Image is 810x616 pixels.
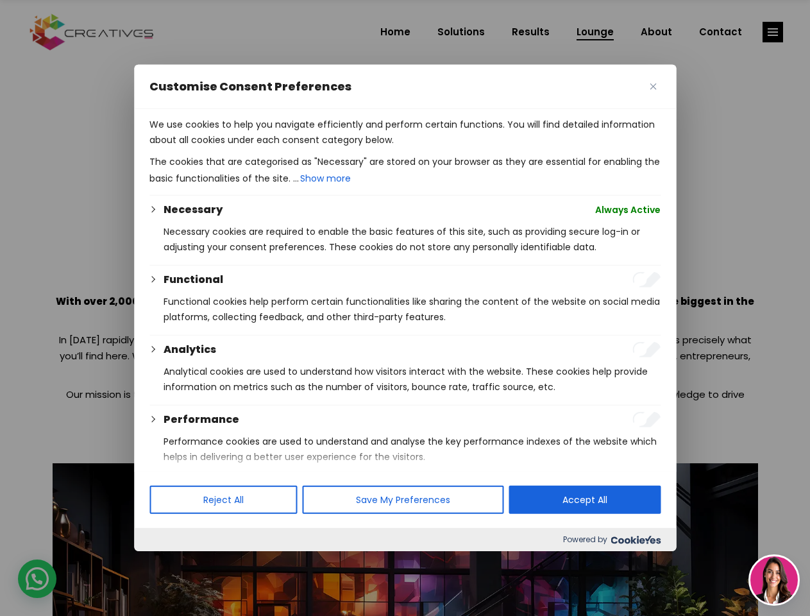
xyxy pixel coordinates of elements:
span: Always Active [595,202,661,218]
button: Analytics [164,342,216,357]
button: Reject All [149,486,297,514]
button: Performance [164,412,239,427]
input: Enable Performance [632,412,661,427]
button: Close [645,79,661,94]
div: Customise Consent Preferences [134,65,676,551]
button: Show more [299,169,352,187]
span: Customise Consent Preferences [149,79,351,94]
p: The cookies that are categorised as "Necessary" are stored on your browser as they are essential ... [149,154,661,187]
p: Functional cookies help perform certain functionalities like sharing the content of the website o... [164,294,661,325]
img: Close [650,83,656,90]
p: Analytical cookies are used to understand how visitors interact with the website. These cookies h... [164,364,661,395]
img: Cookieyes logo [611,536,661,544]
button: Accept All [509,486,661,514]
p: Performance cookies are used to understand and analyse the key performance indexes of the website... [164,434,661,465]
input: Enable Functional [632,272,661,287]
button: Functional [164,272,223,287]
p: We use cookies to help you navigate efficiently and perform certain functions. You will find deta... [149,117,661,148]
input: Enable Analytics [632,342,661,357]
button: Save My Preferences [302,486,503,514]
p: Necessary cookies are required to enable the basic features of this site, such as providing secur... [164,224,661,255]
div: Powered by [134,528,676,551]
img: agent [750,556,798,604]
button: Necessary [164,202,223,218]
